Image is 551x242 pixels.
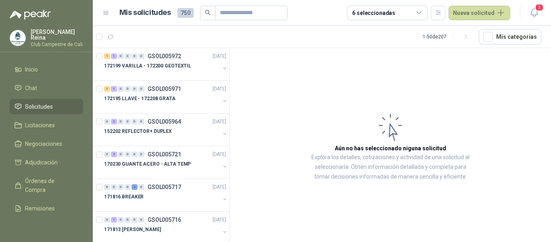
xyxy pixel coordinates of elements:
div: 0 [131,119,138,124]
span: Adjudicación [25,158,58,167]
a: Licitaciones [10,118,83,133]
span: Licitaciones [25,121,55,130]
div: 0 [138,152,144,157]
div: 0 [118,184,124,190]
button: 3 [527,6,541,20]
p: GSOL005717 [148,184,181,190]
p: [PERSON_NAME] Reina [31,29,83,40]
div: 0 [138,217,144,223]
a: Configuración [10,219,83,235]
h3: Aún no has seleccionado niguna solicitud [335,144,446,153]
span: Chat [25,84,37,93]
img: Company Logo [10,30,25,46]
div: 0 [131,217,138,223]
a: Remisiones [10,201,83,216]
div: 3 [111,119,117,124]
p: Club Campestre de Cali [31,42,83,47]
div: 0 [118,119,124,124]
p: GSOL005716 [148,217,181,223]
div: 0 [131,152,138,157]
div: 1 [111,53,117,59]
span: Remisiones [25,204,55,213]
div: 1 [104,86,110,92]
p: 171816 BREAKER [104,193,144,201]
div: 1 [111,86,117,92]
div: 0 [125,119,131,124]
span: Solicitudes [25,102,53,111]
div: 0 [104,152,110,157]
div: 0 [118,53,124,59]
div: 0 [138,53,144,59]
a: 1 1 0 0 0 0 GSOL005972[DATE] 172199 VARILLA - 172200 GEOTEXTIL [104,51,228,77]
span: Negociaciones [25,139,62,148]
div: 0 [138,86,144,92]
a: 0 3 0 0 0 0 GSOL005964[DATE] 152202 REFLECTOR+ DUPLEX [104,117,228,143]
div: 0 [125,53,131,59]
div: 0 [125,152,131,157]
a: Inicio [10,62,83,77]
div: 1 [104,53,110,59]
img: Logo peakr [10,10,51,19]
div: 2 [131,184,138,190]
div: 0 [131,53,138,59]
p: GSOL005964 [148,119,181,124]
div: 0 [104,217,110,223]
div: 0 [118,152,124,157]
a: 0 1 0 0 0 0 GSOL005716[DATE] 171813 [PERSON_NAME] [104,215,228,241]
button: Mís categorías [479,29,541,44]
a: 0 2 0 0 0 0 GSOL005721[DATE] 170230 GUANTE ACERO - ALTA TEMP [104,149,228,175]
p: GSOL005972 [148,53,181,59]
div: 0 [125,184,131,190]
h1: Mis solicitudes [119,7,171,19]
a: Órdenes de Compra [10,173,83,198]
div: 0 [118,217,124,223]
p: 172195 LLAVE - 172208 GRATA [104,95,175,103]
div: 0 [104,184,110,190]
p: [DATE] [213,216,226,224]
div: 1 - 50 de 207 [423,30,472,43]
p: 170230 GUANTE ACERO - ALTA TEMP [104,160,191,168]
p: [DATE] [213,53,226,60]
span: 3 [535,4,544,11]
div: 6 seleccionadas [352,8,395,17]
span: Órdenes de Compra [25,177,75,194]
p: [DATE] [213,151,226,158]
div: 1 [111,217,117,223]
a: Chat [10,80,83,96]
p: 172199 VARILLA - 172200 GEOTEXTIL [104,62,191,70]
p: GSOL005971 [148,86,181,92]
div: 0 [131,86,138,92]
div: 0 [111,184,117,190]
span: search [205,10,211,15]
p: 152202 REFLECTOR+ DUPLEX [104,128,172,135]
p: [DATE] [213,183,226,191]
button: Nueva solicitud [449,6,510,20]
span: 750 [177,8,194,18]
span: Inicio [25,65,38,74]
p: 171813 [PERSON_NAME] [104,226,161,234]
div: 0 [118,86,124,92]
div: 0 [125,86,131,92]
div: 0 [125,217,131,223]
a: 0 0 0 0 2 0 GSOL005717[DATE] 171816 BREAKER [104,182,228,208]
div: 0 [104,119,110,124]
div: 2 [111,152,117,157]
p: Explora los detalles, cotizaciones y actividad de una solicitud al seleccionarla. Obtén informaci... [311,153,470,182]
a: 1 1 0 0 0 0 GSOL005971[DATE] 172195 LLAVE - 172208 GRATA [104,84,228,110]
a: Negociaciones [10,136,83,152]
div: 0 [138,184,144,190]
p: GSOL005721 [148,152,181,157]
a: Solicitudes [10,99,83,114]
a: Adjudicación [10,155,83,170]
div: 0 [138,119,144,124]
p: [DATE] [213,85,226,93]
p: [DATE] [213,118,226,126]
